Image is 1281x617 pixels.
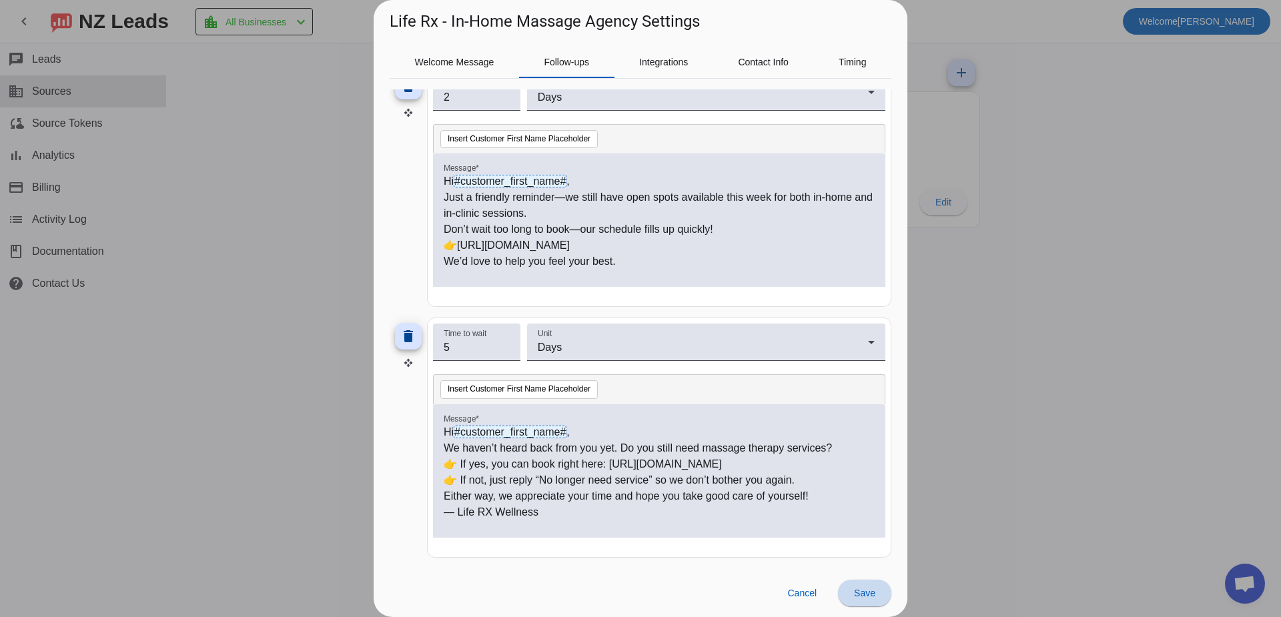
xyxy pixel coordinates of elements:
button: Insert Customer First Name Placeholder [440,130,598,149]
button: Insert Customer First Name Placeholder [440,380,598,399]
p: 👉 If not, just reply “No longer need service” so we don’t bother you again. [444,472,875,488]
p: 👉[URL][DOMAIN_NAME] [444,237,875,253]
p: — Life RX Wellness [444,504,875,520]
mat-label: Unit [538,330,552,338]
mat-label: Time to wait [444,330,486,338]
span: Welcome Message [415,57,494,67]
span: #customer_first_name# [454,426,566,438]
p: Don’t wait too long to book—our schedule fills up quickly! [444,221,875,237]
p: Hi , [444,173,875,189]
span: Contact Info [738,57,789,67]
p: We’d love to help you feel your best. [444,253,875,269]
mat-icon: delete [400,328,416,344]
p: We haven’t heard back from you yet. Do you still need massage therapy services? [444,440,875,456]
button: Cancel [777,580,827,606]
span: #customer_first_name# [454,175,566,187]
span: Cancel [787,588,817,598]
span: Save [854,588,875,598]
p: Just a friendly reminder—we still have open spots available this week for both in-home and in-cli... [444,189,875,221]
p: Hi , [444,424,875,440]
button: Save [838,580,891,606]
span: Follow-ups [544,57,589,67]
span: Timing [839,57,867,67]
span: Days [538,342,562,353]
span: Days [538,91,562,103]
p: Either way, we appreciate your time and hope you take good care of yourself! [444,488,875,504]
p: 👉 If yes, you can book right here: [URL][DOMAIN_NAME] [444,456,875,472]
span: Integrations [639,57,688,67]
h1: Life Rx - In-Home Massage Agency Settings [390,11,700,32]
mat-icon: delete [400,78,416,94]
